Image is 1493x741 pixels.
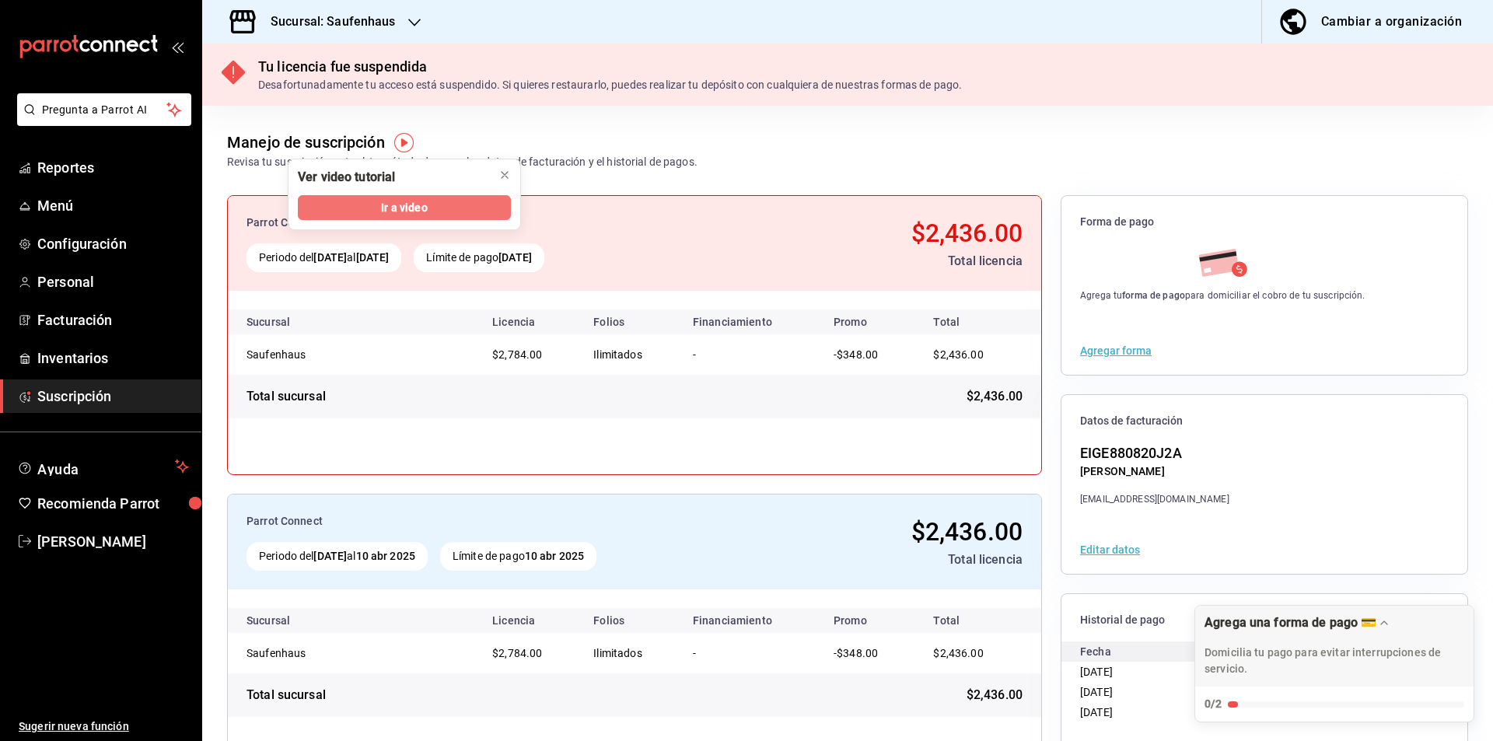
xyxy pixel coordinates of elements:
[19,718,189,735] span: Sugerir nueva función
[1205,696,1222,712] div: 0/2
[247,513,748,530] div: Parrot Connect
[492,647,542,659] span: $2,784.00
[680,334,821,375] td: -
[821,608,914,633] th: Promo
[258,77,962,93] div: Desafortunadamente tu acceso está suspendido. Si quieres restaurarlo, puedes realizar tu depósito...
[227,154,698,170] div: Revisa tu suscripción actual, tu método de pago, los datos de facturación y el historial de pagos.
[480,608,581,633] th: Licencia
[37,531,189,552] span: [PERSON_NAME]
[1080,345,1152,356] button: Agregar forma
[680,309,821,334] th: Financiamiento
[1080,288,1365,302] div: Agrega tu para domiciliar el cobro de tu suscripción.
[1080,492,1229,506] div: [EMAIL_ADDRESS][DOMAIN_NAME]
[933,348,983,361] span: $2,436.00
[911,517,1023,547] span: $2,436.00
[680,633,821,673] td: -
[1194,605,1474,722] div: Agrega una forma de pago 💳
[1122,290,1185,301] strong: forma de pago
[1205,645,1464,677] p: Domicilia tu pago para evitar interrupciones de servicio.
[1080,662,1264,682] div: [DATE]
[1080,641,1264,662] div: Fecha
[11,113,191,129] a: Pregunta a Parrot AI
[247,347,402,362] div: Saufenhaus
[298,169,395,186] div: Ver video tutorial
[834,348,878,361] span: -$348.00
[1080,682,1264,702] div: [DATE]
[1080,442,1229,463] div: EIGE880820J2A
[356,251,390,264] strong: [DATE]
[821,309,914,334] th: Promo
[581,334,680,375] td: Ilimitados
[1195,606,1474,722] button: Expand Checklist
[734,252,1023,271] div: Total licencia
[1321,11,1462,33] div: Cambiar a organización
[1195,606,1474,687] div: Drag to move checklist
[356,550,415,562] strong: 10 abr 2025
[914,309,1041,334] th: Total
[1080,463,1229,480] div: [PERSON_NAME]
[581,309,680,334] th: Folios
[1080,414,1449,428] span: Datos de facturación
[381,200,427,216] span: Ir a video
[760,551,1023,569] div: Total licencia
[911,218,1023,248] span: $2,436.00
[258,12,396,31] h3: Sucursal: Saufenhaus
[247,645,402,661] div: Saufenhaus
[525,550,584,562] strong: 10 abr 2025
[37,457,169,476] span: Ayuda
[247,316,332,328] div: Sucursal
[37,195,189,216] span: Menú
[247,215,722,231] div: Parrot Connect
[492,348,542,361] span: $2,784.00
[581,633,680,673] td: Ilimitados
[37,493,189,514] span: Recomienda Parrot
[1080,613,1449,627] span: Historial de pago
[37,309,189,330] span: Facturación
[37,271,189,292] span: Personal
[492,163,517,187] button: close
[247,614,332,627] div: Sucursal
[440,542,596,571] div: Límite de pago
[247,243,401,272] div: Periodo del al
[247,387,326,406] div: Total sucursal
[247,686,326,704] div: Total sucursal
[37,348,189,369] span: Inventarios
[480,309,581,334] th: Licencia
[313,550,347,562] strong: [DATE]
[967,387,1023,406] span: $2,436.00
[834,647,878,659] span: -$348.00
[247,542,428,571] div: Periodo del al
[581,608,680,633] th: Folios
[37,386,189,407] span: Suscripción
[42,102,167,118] span: Pregunta a Parrot AI
[967,686,1023,704] span: $2,436.00
[17,93,191,126] button: Pregunta a Parrot AI
[258,56,962,77] div: Tu licencia fue suspendida
[914,608,1041,633] th: Total
[1080,544,1140,555] button: Editar datos
[313,251,347,264] strong: [DATE]
[1080,215,1449,229] span: Forma de pago
[1080,702,1264,722] div: [DATE]
[394,133,414,152] img: Tooltip marker
[171,40,184,53] button: open_drawer_menu
[680,608,821,633] th: Financiamiento
[227,131,385,154] div: Manejo de suscripción
[933,647,983,659] span: $2,436.00
[37,233,189,254] span: Configuración
[298,195,511,220] button: Ir a video
[498,251,532,264] strong: [DATE]
[1205,615,1376,630] div: Agrega una forma de pago 💳
[37,157,189,178] span: Reportes
[414,243,544,272] div: Límite de pago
